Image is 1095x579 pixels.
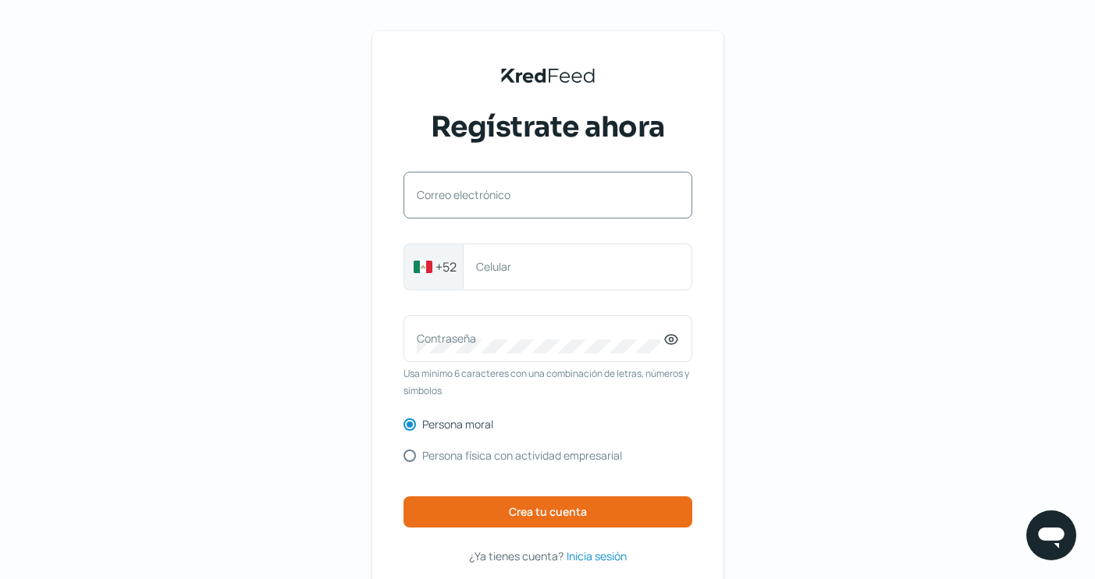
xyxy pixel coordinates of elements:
[422,450,622,461] label: Persona física con actividad empresarial
[404,365,692,399] span: Usa mínimo 6 caracteres con una combinación de letras, números y símbolos
[436,258,457,276] span: +52
[567,546,627,566] a: Inicia sesión
[469,549,563,563] span: ¿Ya tienes cuenta?
[476,259,663,274] label: Celular
[1036,520,1067,551] img: chatIcon
[417,331,663,346] label: Contraseña
[417,187,663,202] label: Correo electrónico
[404,496,692,527] button: Crea tu cuenta
[431,108,665,147] span: Regístrate ahora
[509,506,587,517] span: Crea tu cuenta
[422,419,493,430] label: Persona moral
